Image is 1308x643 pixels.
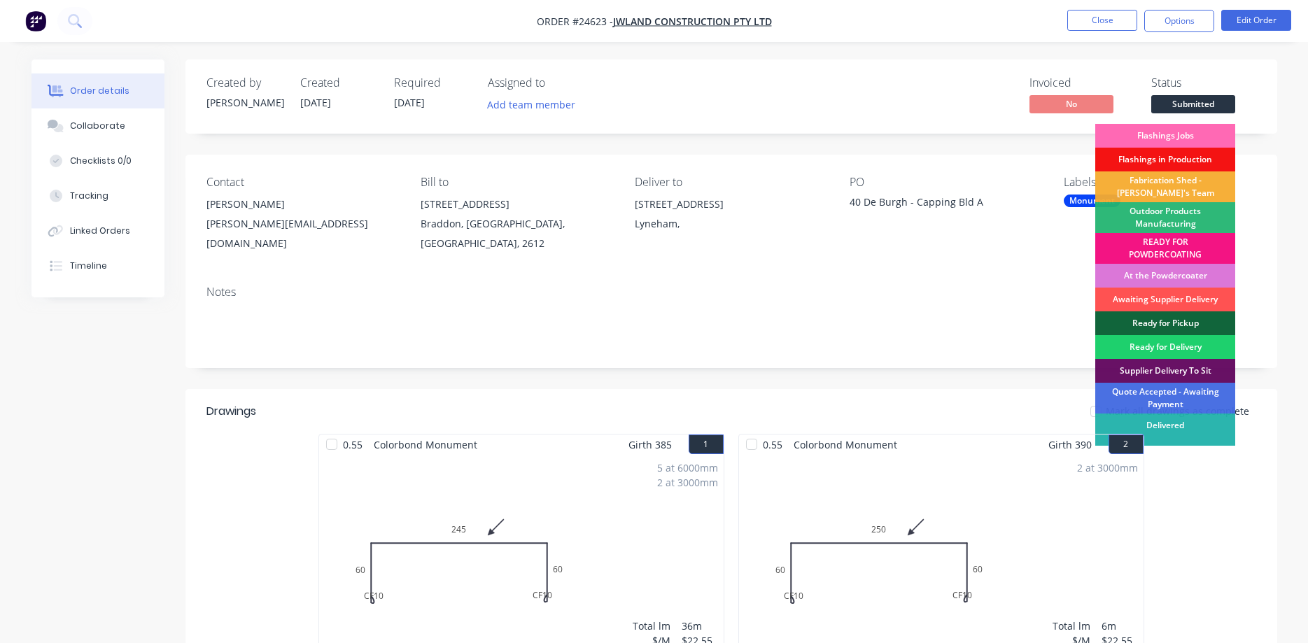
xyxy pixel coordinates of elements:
[1102,619,1138,633] div: 6m
[1095,311,1235,335] div: Ready for Pickup
[1095,171,1235,202] div: Fabrication Shed - [PERSON_NAME]'s Team
[1029,76,1134,90] div: Invoiced
[337,434,368,455] span: 0.55
[70,190,108,202] div: Tracking
[635,214,827,234] div: Lyneham,
[657,460,718,475] div: 5 at 6000mm
[1095,414,1235,437] div: Delivered
[70,85,129,97] div: Order details
[850,176,1041,189] div: PO
[537,15,613,28] span: Order #24623 -
[1095,233,1235,264] div: READY FOR POWDERCOATING
[368,434,483,455] span: Colorbond Monument
[1151,95,1235,113] span: Submitted
[1048,434,1092,455] span: Girth 390
[206,76,283,90] div: Created by
[488,76,628,90] div: Assigned to
[421,195,612,214] div: [STREET_ADDRESS]
[1077,460,1138,475] div: 2 at 3000mm
[31,143,164,178] button: Checklists 0/0
[206,95,283,110] div: [PERSON_NAME]
[31,73,164,108] button: Order details
[70,120,125,132] div: Collaborate
[628,434,672,455] span: Girth 385
[1067,10,1137,31] button: Close
[31,213,164,248] button: Linked Orders
[1095,437,1235,461] div: Picked Up
[70,155,132,167] div: Checklists 0/0
[682,619,718,633] div: 36m
[1095,288,1235,311] div: Awaiting Supplier Delivery
[788,434,903,455] span: Colorbond Monument
[206,195,398,253] div: [PERSON_NAME][PERSON_NAME][EMAIL_ADDRESS][DOMAIN_NAME]
[1095,202,1235,233] div: Outdoor Products Manufacturing
[1095,335,1235,359] div: Ready for Delivery
[1221,10,1291,31] button: Edit Order
[1095,124,1235,148] div: Flashings Jobs
[394,96,425,109] span: [DATE]
[300,76,377,90] div: Created
[421,176,612,189] div: Bill to
[1095,148,1235,171] div: Flashings in Production
[421,195,612,253] div: [STREET_ADDRESS]Braddon, [GEOGRAPHIC_DATA], [GEOGRAPHIC_DATA], 2612
[635,195,827,214] div: [STREET_ADDRESS]
[421,214,612,253] div: Braddon, [GEOGRAPHIC_DATA], [GEOGRAPHIC_DATA], 2612
[70,260,107,272] div: Timeline
[1151,95,1235,116] button: Submitted
[635,195,827,239] div: [STREET_ADDRESS]Lyneham,
[1095,383,1235,414] div: Quote Accepted - Awaiting Payment
[206,403,256,420] div: Drawings
[1144,10,1214,32] button: Options
[657,475,718,490] div: 2 at 3000mm
[1095,264,1235,288] div: At the Powdercoater
[206,214,398,253] div: [PERSON_NAME][EMAIL_ADDRESS][DOMAIN_NAME]
[31,108,164,143] button: Collaborate
[633,619,670,633] div: Total lm
[70,225,130,237] div: Linked Orders
[206,195,398,214] div: [PERSON_NAME]
[300,96,331,109] span: [DATE]
[25,10,46,31] img: Factory
[1095,359,1235,383] div: Supplier Delivery To Sit
[31,248,164,283] button: Timeline
[613,15,772,28] a: JWLand Construction Pty Ltd
[1029,95,1113,113] span: No
[206,285,1256,299] div: Notes
[1064,176,1256,189] div: Labels
[850,195,1025,214] div: 40 De Burgh - Capping Bld A
[394,76,471,90] div: Required
[31,178,164,213] button: Tracking
[757,434,788,455] span: 0.55
[1064,195,1120,207] div: Monument
[1151,76,1256,90] div: Status
[635,176,827,189] div: Deliver to
[206,176,398,189] div: Contact
[1053,619,1090,633] div: Total lm
[689,434,724,454] button: 1
[1109,434,1144,454] button: 2
[479,95,582,114] button: Add team member
[488,95,583,114] button: Add team member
